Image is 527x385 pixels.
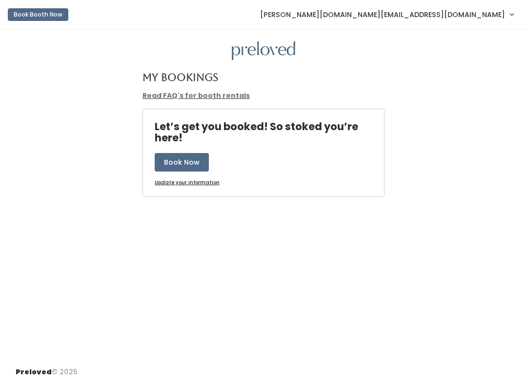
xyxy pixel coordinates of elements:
[8,4,68,25] a: Book Booth Now
[8,8,68,21] button: Book Booth Now
[155,179,220,187] a: Update your information
[155,121,384,143] h4: Let’s get you booked! So stoked you’re here!
[16,359,78,377] div: © 2025
[142,91,250,100] a: Read FAQ's for booth rentals
[232,41,295,60] img: preloved logo
[155,153,209,172] button: Book Now
[260,9,505,20] span: [PERSON_NAME][DOMAIN_NAME][EMAIL_ADDRESS][DOMAIN_NAME]
[142,72,218,83] h4: My Bookings
[155,179,220,186] u: Update your information
[250,4,523,25] a: [PERSON_NAME][DOMAIN_NAME][EMAIL_ADDRESS][DOMAIN_NAME]
[16,367,52,377] span: Preloved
